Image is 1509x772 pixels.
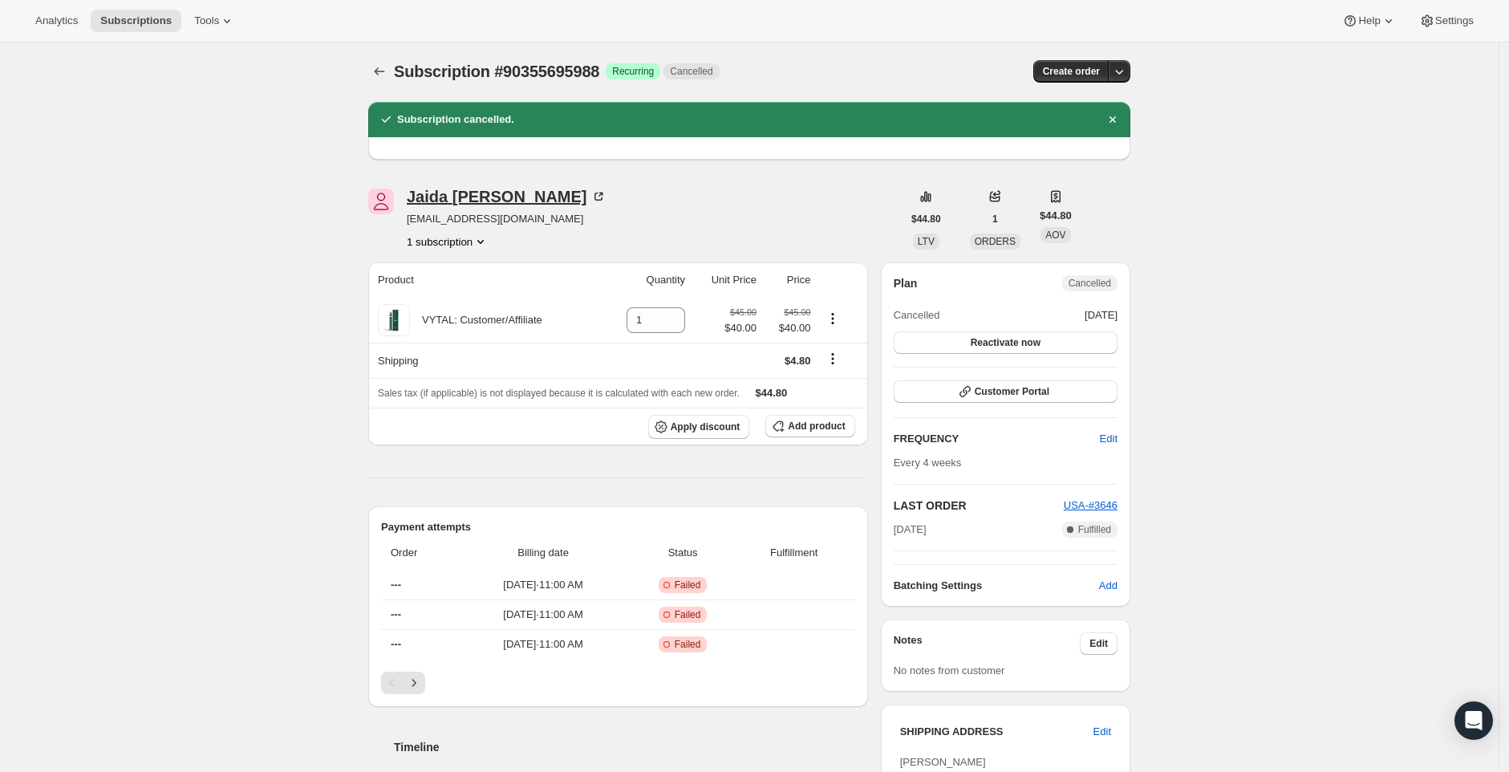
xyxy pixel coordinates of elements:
span: [DATE] · 11:00 AM [464,577,623,593]
h2: Subscription cancelled. [397,112,514,128]
span: Failed [675,579,701,591]
span: Tools [194,14,219,27]
span: No notes from customer [894,664,1005,677]
h6: Batching Settings [894,578,1099,594]
span: $40.00 [766,320,810,336]
button: $44.80 [902,208,951,230]
h2: FREQUENCY [894,431,1100,447]
span: Create order [1043,65,1100,78]
small: $45.00 [784,307,810,317]
span: --- [391,579,401,591]
span: $40.00 [724,320,757,336]
span: $4.80 [785,355,811,367]
span: $44.80 [911,213,941,226]
span: Sales tax (if applicable) is not displayed because it is calculated with each new order. [378,388,740,399]
th: Price [761,262,815,298]
span: Status [632,545,732,561]
h2: Plan [894,275,918,291]
span: Analytics [35,14,78,27]
button: Help [1333,10,1406,32]
span: $44.80 [1040,208,1072,224]
span: $44.80 [756,387,788,399]
span: Subscriptions [100,14,172,27]
span: ORDERS [975,236,1016,247]
nav: Pagination [381,672,855,694]
span: AOV [1045,230,1065,241]
button: Create order [1033,60,1109,83]
button: 1 [983,208,1008,230]
th: Product [368,262,601,298]
span: Help [1358,14,1380,27]
img: product img [378,304,410,336]
div: Open Intercom Messenger [1454,701,1493,740]
h3: SHIPPING ADDRESS [900,724,1093,740]
span: Billing date [464,545,623,561]
span: Customer Portal [975,385,1049,398]
button: Product actions [407,234,489,250]
span: [DATE] [894,522,927,538]
small: $45.00 [730,307,757,317]
th: Shipping [368,343,601,378]
th: Quantity [601,262,690,298]
th: Unit Price [690,262,761,298]
button: Next [403,672,425,694]
button: Analytics [26,10,87,32]
button: Edit [1080,632,1118,655]
button: Subscriptions [368,60,391,83]
span: Jaida Bazemore [368,189,394,214]
span: [DATE] [1085,307,1118,323]
h2: Timeline [394,739,868,755]
span: Edit [1100,431,1118,447]
span: Add product [788,420,845,433]
button: Apply discount [648,415,750,439]
span: Apply discount [671,421,740,433]
span: [EMAIL_ADDRESS][DOMAIN_NAME] [407,211,606,227]
button: USA-#3646 [1064,498,1118,514]
span: Fulfillment [743,545,846,561]
span: LTV [918,236,935,247]
button: Settings [1410,10,1483,32]
span: Recurring [612,65,654,78]
div: Jaida [PERSON_NAME] [407,189,606,205]
span: --- [391,608,401,620]
h2: LAST ORDER [894,498,1064,514]
h2: Payment attempts [381,519,855,535]
button: Product actions [820,310,846,327]
h3: Notes [894,632,1081,655]
span: Cancelled [894,307,940,323]
button: Shipping actions [820,350,846,368]
th: Order [381,535,459,571]
a: USA-#3646 [1064,499,1118,511]
span: [DATE] · 11:00 AM [464,636,623,652]
span: --- [391,638,401,650]
button: Edit [1090,426,1127,452]
button: Add [1089,573,1127,599]
span: Add [1099,578,1118,594]
button: Subscriptions [91,10,181,32]
span: Edit [1093,724,1111,740]
span: Edit [1089,637,1108,650]
div: VYTAL: Customer/Affiliate [410,312,542,328]
button: Edit [1084,719,1121,745]
span: Failed [675,638,701,651]
button: Reactivate now [894,331,1118,354]
span: Settings [1435,14,1474,27]
button: Customer Portal [894,380,1118,403]
button: Dismiss notification [1101,108,1124,131]
span: Subscription #90355695988 [394,63,599,80]
button: Add product [765,415,854,437]
button: Tools [185,10,245,32]
span: Fulfilled [1078,523,1111,536]
span: 1 [992,213,998,226]
span: Failed [675,608,701,621]
span: Cancelled [1069,277,1111,290]
span: Cancelled [670,65,712,78]
span: Every 4 weeks [894,457,962,469]
span: [DATE] · 11:00 AM [464,607,623,623]
span: Reactivate now [971,336,1040,349]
